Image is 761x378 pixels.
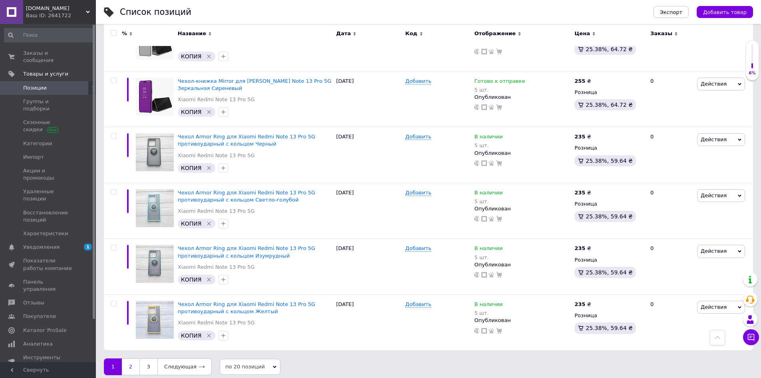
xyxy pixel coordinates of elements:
span: Категории [23,140,52,147]
span: Позиции [23,84,47,92]
a: Следующая [157,358,212,375]
div: ₴ [574,189,591,196]
svg: Удалить метку [206,276,212,283]
span: по 20 позиций [220,359,280,375]
span: Чехол Armor Ring для Xiaomi Redmi Note 13 Pro 5G противоударный c кольцом Желтый [178,301,315,314]
span: Добавить [405,190,431,196]
span: Уведомления [23,244,60,251]
a: Xiaomi Redmi Note 13 Pro 5G [178,152,255,159]
span: 25.38%, 64.72 ₴ [586,46,633,52]
svg: Удалить метку [206,220,212,227]
a: Xiaomi Redmi Note 13 Pro 5G [178,264,255,271]
div: Розница [574,89,644,96]
span: В наличии [474,301,503,310]
b: 235 [574,245,585,251]
span: Дата [336,30,351,37]
span: Товары и услуги [23,70,68,78]
span: КОПИЯ [181,220,202,227]
img: Чехол Armor Ring для Xiaomi Redmi Note 13 Pro 5G противоударный c кольцом Черный [136,133,174,171]
span: Заказы [650,30,672,37]
span: 25.38%, 59.64 ₴ [586,213,633,220]
div: ₴ [574,78,591,85]
span: Каталог ProSale [23,327,66,334]
input: Поиск [4,28,94,42]
span: Характеристики [23,230,68,237]
div: Розница [574,144,644,152]
span: Название [178,30,206,37]
span: Отображение [474,30,515,37]
div: [DATE] [334,294,403,350]
b: 255 [574,78,585,84]
div: Опубликован [474,317,570,324]
span: Готово к отправке [474,78,525,86]
div: 5 шт. [474,198,503,204]
b: 235 [574,301,585,307]
div: Опубликован [474,261,570,268]
div: Опубликован [474,150,570,157]
img: Чехол Armor Ring для Xiaomi Redmi Note 13 Pro 5G противоударный c кольцом Изумрудный [136,245,174,283]
div: 5 шт. [474,254,503,260]
span: Группы и подборки [23,98,74,112]
div: ₴ [574,301,591,308]
span: Чехол Armor Ring для Xiaomi Redmi Note 13 Pro 5G противоударный c кольцом Светло-голубой [178,190,315,203]
span: Действия [701,304,727,310]
div: Розница [574,200,644,208]
div: Список позиций [120,8,191,16]
span: КОПИЯ [181,276,202,283]
span: В наличии [474,134,503,142]
span: 1 [84,244,92,250]
span: Код [405,30,417,37]
div: 5 шт. [474,87,525,93]
span: 25.38%, 59.64 ₴ [586,158,633,164]
span: Действия [701,136,727,142]
span: Заказы и сообщения [23,50,74,64]
div: 0 [646,239,695,295]
span: Инструменты вебмастера и SEO [23,354,74,368]
span: Добавить [405,134,431,140]
span: Удаленные позиции [23,188,74,202]
a: Чехол Armor Ring для Xiaomi Redmi Note 13 Pro 5G противоударный c кольцом Черный [178,134,315,147]
a: 2 [122,358,139,375]
svg: Удалить метку [206,165,212,171]
a: 1 [104,358,122,375]
span: Добавить [405,301,431,308]
span: Добавить [405,245,431,252]
div: 0 [646,294,695,350]
span: 25.38%, 59.64 ₴ [586,269,633,276]
span: КОПИЯ [181,165,202,171]
div: [DATE] [334,71,403,127]
span: Восстановление позиций [23,209,74,224]
button: Экспорт [654,6,689,18]
span: Цена [574,30,590,37]
svg: Удалить метку [206,332,212,339]
div: ₴ [574,133,591,140]
div: [DATE] [334,239,403,295]
span: Сезонные скидки [23,119,74,133]
span: КОПИЯ [181,332,202,339]
svg: Удалить метку [206,53,212,60]
div: 5 шт. [474,142,503,148]
div: [DATE] [334,127,403,183]
div: Розница [574,312,644,319]
span: Экспорт [660,9,682,15]
a: Чехол-книжка Mirror для [PERSON_NAME] Note 13 Pro 5G Зеркальная Сиреневый [178,78,332,91]
img: Чехол Armor Ring для Xiaomi Redmi Note 13 Pro 5G противоударный c кольцом Светло-голубой [136,189,174,227]
b: 235 [574,134,585,140]
img: Чехол Armor Ring для Xiaomi Redmi Note 13 Pro 5G противоударный c кольцом Желтый [136,301,174,339]
a: Xiaomi Redmi Note 13 Pro 5G [178,208,255,215]
span: Действия [701,81,727,87]
span: % [122,30,127,37]
div: 5 шт. [474,310,503,316]
span: Покупатели [23,313,56,320]
div: Опубликован [474,205,570,212]
img: Чехол-книжка Mirror для Xiaomi Redmi Note 13 Pro 5G Зеркальная Сиреневый [136,78,174,116]
div: 0 [646,71,695,127]
button: Добавить товар [697,6,753,18]
span: КОПИЯ [181,53,202,60]
span: Показатели работы компании [23,257,74,272]
span: Добавить [405,78,431,84]
div: Опубликован [474,94,570,101]
span: 25.38%, 64.72 ₴ [586,102,633,108]
div: 0 [646,183,695,239]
